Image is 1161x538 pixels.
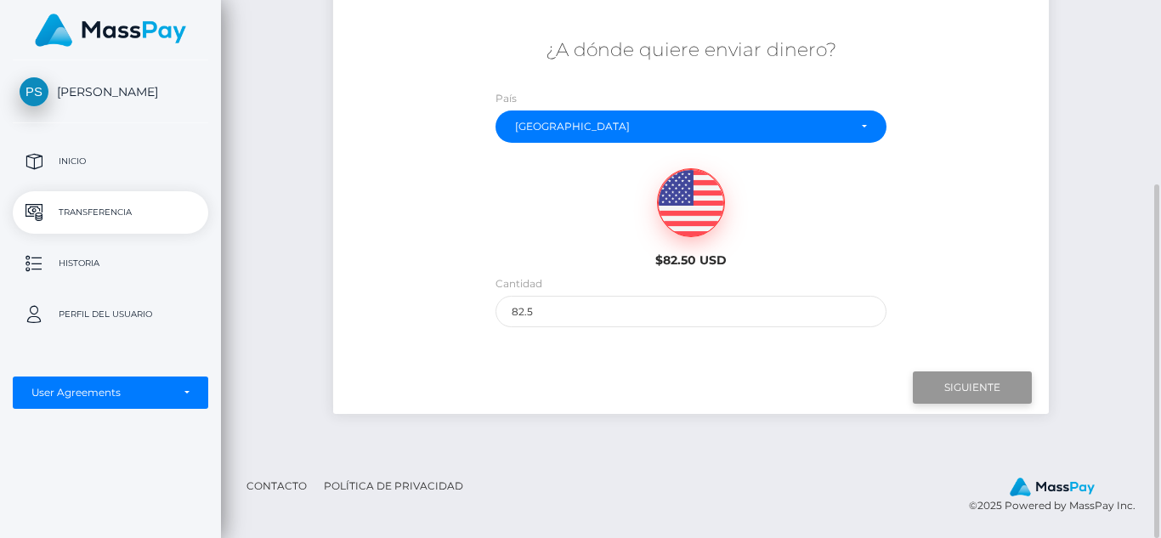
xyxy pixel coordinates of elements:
[35,14,186,47] img: MassPay
[496,276,542,292] label: Cantidad
[496,110,887,143] button: Mexico
[969,477,1148,514] div: © 2025 Powered by MassPay Inc.
[13,293,208,336] a: Perfil del usuario
[13,84,208,99] span: [PERSON_NAME]
[496,296,887,327] input: Cantidad a enviar en USD (Máximo: )
[515,120,848,133] div: [GEOGRAPHIC_DATA]
[913,371,1032,404] input: Siguiente
[496,91,517,106] label: País
[346,37,1036,64] h5: ¿A dónde quiere enviar dinero?
[20,251,201,276] p: Historia
[31,386,171,399] div: User Agreements
[13,242,208,285] a: Historia
[13,377,208,409] button: User Agreements
[20,302,201,327] p: Perfil del usuario
[13,140,208,183] a: Inicio
[240,473,314,499] a: Contacto
[658,169,724,237] img: USD.png
[1010,478,1095,496] img: MassPay
[604,253,778,268] h6: $82.50 USD
[13,191,208,234] a: Transferencia
[20,149,201,174] p: Inicio
[317,473,470,499] a: Política de privacidad
[20,200,201,225] p: Transferencia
